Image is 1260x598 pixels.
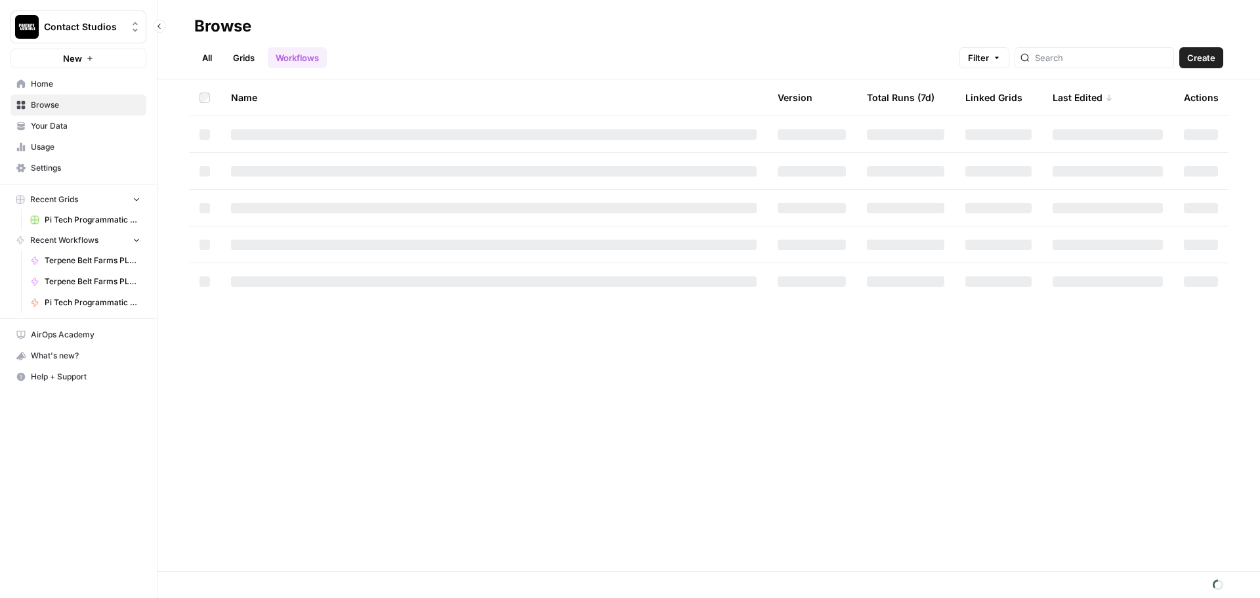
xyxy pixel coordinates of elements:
div: Version [778,79,812,116]
div: Last Edited [1053,79,1113,116]
span: Recent Grids [30,194,78,205]
span: Home [31,78,140,90]
div: Linked Grids [965,79,1022,116]
a: Terpene Belt Farms PLP Descriptions (Text Output) [24,250,146,271]
a: Your Data [10,116,146,137]
div: Browse [194,16,251,37]
span: AirOps Academy [31,329,140,341]
span: Pi Tech Programmatic Service pages [45,297,140,309]
span: Recent Workflows [30,234,98,246]
span: Pi Tech Programmatic Service pages Grid [45,214,140,226]
div: What's new? [11,346,146,366]
a: Home [10,74,146,95]
a: Pi Tech Programmatic Service pages Grid [24,209,146,230]
a: Browse [10,95,146,116]
button: Recent Grids [10,190,146,209]
span: Usage [31,141,140,153]
span: Create [1187,51,1215,64]
span: Your Data [31,120,140,132]
span: Contact Studios [44,20,123,33]
span: New [63,52,82,65]
span: Help + Support [31,371,140,383]
a: All [194,47,220,68]
div: Name [231,79,757,116]
div: Actions [1184,79,1219,116]
button: What's new? [10,345,146,366]
span: Browse [31,99,140,111]
span: Terpene Belt Farms PLP Descriptions (v1) [45,276,140,288]
button: Filter [959,47,1009,68]
span: Filter [968,51,989,64]
a: Terpene Belt Farms PLP Descriptions (v1) [24,271,146,292]
div: Total Runs (7d) [867,79,934,116]
a: AirOps Academy [10,324,146,345]
a: Pi Tech Programmatic Service pages [24,292,146,313]
img: Contact Studios Logo [15,15,39,39]
a: Settings [10,158,146,179]
input: Search [1035,51,1168,64]
span: Terpene Belt Farms PLP Descriptions (Text Output) [45,255,140,267]
button: New [10,49,146,68]
span: Settings [31,162,140,174]
a: Workflows [268,47,327,68]
button: Help + Support [10,366,146,387]
button: Workspace: Contact Studios [10,11,146,43]
a: Usage [10,137,146,158]
button: Recent Workflows [10,230,146,250]
a: Grids [225,47,262,68]
button: Create [1179,47,1223,68]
